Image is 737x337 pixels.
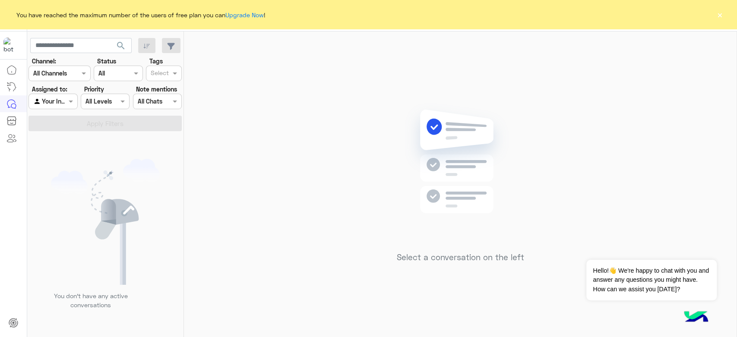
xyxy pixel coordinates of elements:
button: search [111,38,132,57]
label: Channel: [32,57,56,66]
span: Hello!👋 We're happy to chat with you and answer any questions you might have. How can we assist y... [586,260,716,300]
span: You have reached the maximum number of the users of free plan you can ! [16,10,265,19]
img: empty users [51,159,160,285]
label: Note mentions [136,85,177,94]
button: × [715,10,724,19]
img: hulul-logo.png [681,302,711,333]
label: Priority [84,85,104,94]
img: 713415422032625 [3,38,19,53]
p: You don’t have any active conversations [47,291,134,310]
label: Assigned to: [32,85,67,94]
button: Apply Filters [28,116,182,131]
div: Select [149,68,169,79]
img: no messages [398,103,523,246]
span: search [116,41,126,51]
h5: Select a conversation on the left [397,252,524,262]
label: Status [97,57,116,66]
a: Upgrade Now [225,11,264,19]
label: Tags [149,57,163,66]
